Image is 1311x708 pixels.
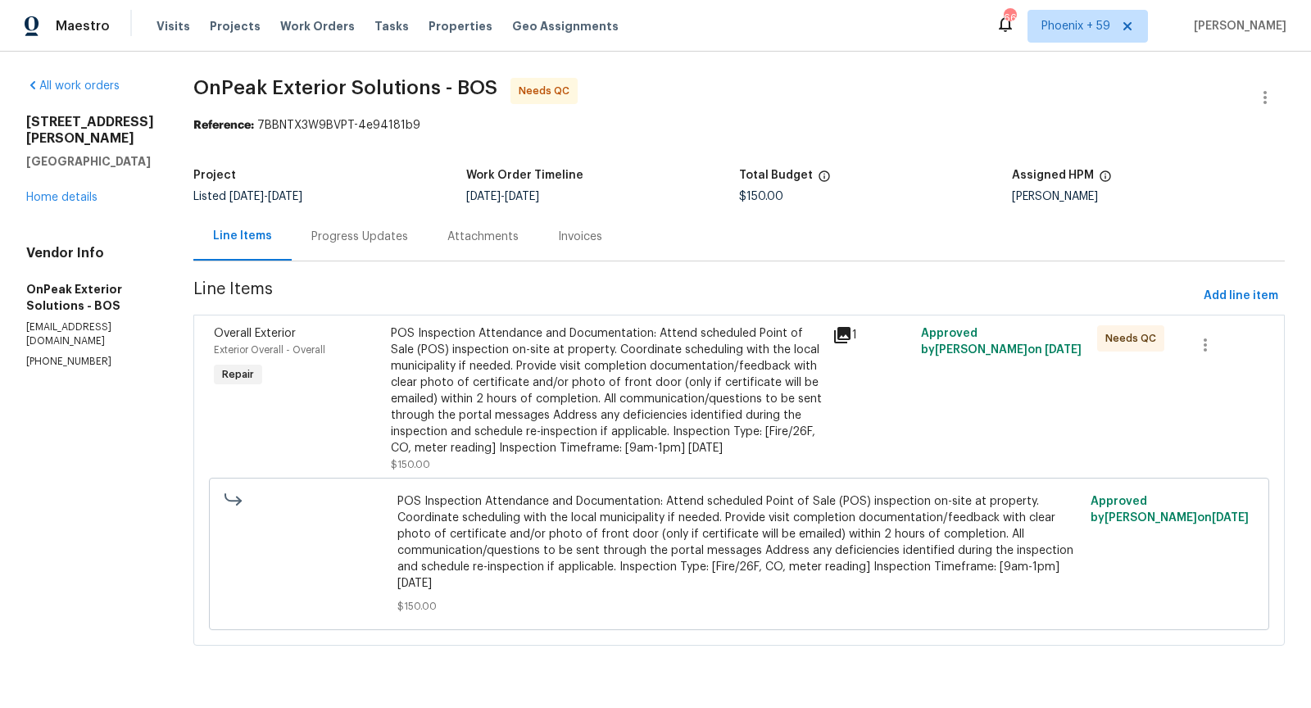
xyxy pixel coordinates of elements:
span: Overall Exterior [214,328,296,339]
span: Listed [193,191,302,202]
a: All work orders [26,80,120,92]
span: The total cost of line items that have been proposed by Opendoor. This sum includes line items th... [818,170,831,191]
span: Phoenix + 59 [1041,18,1110,34]
span: OnPeak Exterior Solutions - BOS [193,78,497,98]
span: [DATE] [268,191,302,202]
span: $150.00 [739,191,783,202]
span: [PERSON_NAME] [1187,18,1286,34]
span: $150.00 [397,598,1080,615]
div: 665 [1004,10,1015,26]
span: [DATE] [229,191,264,202]
div: POS Inspection Attendance and Documentation: Attend scheduled Point of Sale (POS) inspection on-s... [391,325,823,456]
span: Approved by [PERSON_NAME] on [1091,496,1249,524]
h5: Project [193,170,236,181]
div: 1 [832,325,911,345]
span: Line Items [193,281,1197,311]
p: [EMAIL_ADDRESS][DOMAIN_NAME] [26,320,154,348]
h5: OnPeak Exterior Solutions - BOS [26,281,154,314]
h4: Vendor Info [26,245,154,261]
span: Needs QC [1105,330,1163,347]
span: Geo Assignments [512,18,619,34]
span: $150.00 [391,460,430,470]
span: POS Inspection Attendance and Documentation: Attend scheduled Point of Sale (POS) inspection on-s... [397,493,1080,592]
span: [DATE] [1212,512,1249,524]
p: [PHONE_NUMBER] [26,355,154,369]
span: - [229,191,302,202]
span: - [466,191,539,202]
h5: Total Budget [739,170,813,181]
span: Tasks [374,20,409,32]
span: [DATE] [466,191,501,202]
button: Add line item [1197,281,1285,311]
h5: [GEOGRAPHIC_DATA] [26,153,154,170]
span: Exterior Overall - Overall [214,345,325,355]
span: Visits [157,18,190,34]
span: [DATE] [505,191,539,202]
span: The hpm assigned to this work order. [1099,170,1112,191]
div: 7BBNTX3W9BVPT-4e94181b9 [193,117,1285,134]
span: Add line item [1204,286,1278,306]
div: [PERSON_NAME] [1012,191,1285,202]
span: Needs QC [519,83,576,99]
h5: Assigned HPM [1012,170,1094,181]
div: Progress Updates [311,229,408,245]
h2: [STREET_ADDRESS][PERSON_NAME] [26,114,154,147]
span: Repair [215,366,261,383]
span: Approved by [PERSON_NAME] on [921,328,1082,356]
h5: Work Order Timeline [466,170,583,181]
b: Reference: [193,120,254,131]
div: Line Items [213,228,272,244]
span: Work Orders [280,18,355,34]
div: Attachments [447,229,519,245]
span: Projects [210,18,261,34]
span: Properties [429,18,492,34]
span: [DATE] [1045,344,1082,356]
span: Maestro [56,18,110,34]
div: Invoices [558,229,602,245]
a: Home details [26,192,98,203]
